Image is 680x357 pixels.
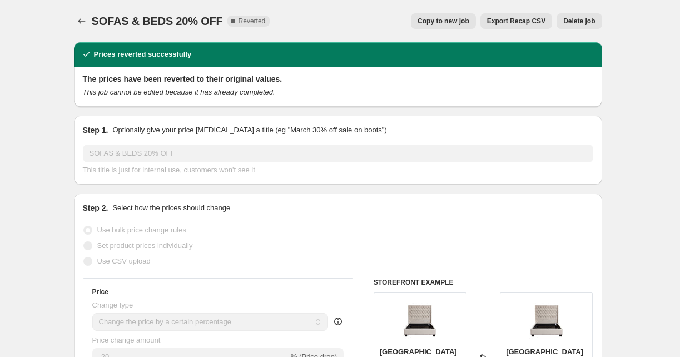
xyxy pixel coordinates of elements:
[83,166,255,174] span: This title is just for internal use, customers won't see it
[74,13,90,29] button: Price change jobs
[411,13,476,29] button: Copy to new job
[97,257,151,265] span: Use CSV upload
[418,17,469,26] span: Copy to new job
[563,17,595,26] span: Delete job
[92,287,108,296] h3: Price
[239,17,266,26] span: Reverted
[97,226,186,234] span: Use bulk price change rules
[92,15,223,27] span: SOFAS & BEDS 20% OFF
[94,49,192,60] h2: Prices reverted successfully
[83,125,108,136] h2: Step 1.
[487,17,545,26] span: Export Recap CSV
[332,316,344,327] div: help
[112,125,386,136] p: Optionally give your price [MEDICAL_DATA] a title (eg "March 30% off sale on boots")
[374,278,593,287] h6: STOREFRONT EXAMPLE
[398,299,442,343] img: PARKAVESDEKBED_80x.jpg
[524,299,569,343] img: PARKAVESDEKBED_80x.jpg
[112,202,230,214] p: Select how the prices should change
[83,145,593,162] input: 30% off holiday sale
[557,13,602,29] button: Delete job
[83,88,275,96] i: This job cannot be edited because it has already completed.
[97,241,193,250] span: Set product prices individually
[83,73,593,85] h2: The prices have been reverted to their original values.
[92,301,133,309] span: Change type
[480,13,552,29] button: Export Recap CSV
[83,202,108,214] h2: Step 2.
[92,336,161,344] span: Price change amount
